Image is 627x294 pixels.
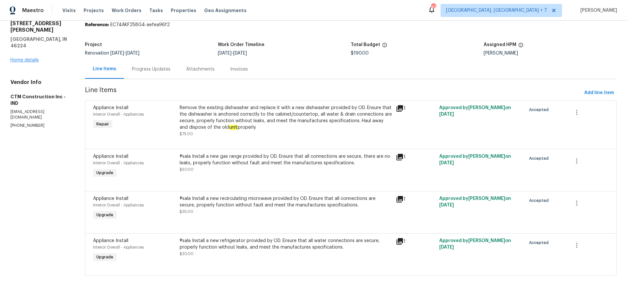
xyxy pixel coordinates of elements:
span: Appliance Install [93,196,128,201]
div: Remove the existing dishwasher and replace it with a new dishwasher provided by OD. Ensure that t... [180,105,392,131]
span: Approved by [PERSON_NAME] on [439,154,511,165]
span: Renovation [85,51,139,56]
span: [DATE] [439,203,454,207]
span: Work Orders [112,7,141,14]
span: Interior Overall - Appliances [93,112,144,116]
span: [DATE] [126,51,139,56]
span: Approved by [PERSON_NAME] on [439,106,511,117]
div: #sala Install a new refrigerator provided by OD. Ensure that all water connections are secure, pr... [180,237,392,251]
span: Appliance Install [93,238,128,243]
div: EC74AKF258G4-aefea96f2 [85,22,617,28]
p: [EMAIL_ADDRESS][DOMAIN_NAME] [10,109,69,120]
h5: Work Order Timeline [218,42,265,47]
span: Interior Overall - Appliances [93,161,144,165]
span: Accepted [529,106,551,113]
div: 1 [396,195,435,203]
h5: CTM Construction Inc - IND [10,93,69,106]
h5: Assigned HPM [484,42,516,47]
span: [DATE] [233,51,247,56]
b: Reference: [85,23,109,27]
span: The total cost of line items that have been proposed by Opendoor. This sum includes line items th... [382,42,387,51]
span: Upgrade [94,254,116,260]
span: Tasks [149,8,163,13]
span: $75.00 [180,132,193,136]
span: [DATE] [218,51,232,56]
span: [DATE] [439,161,454,165]
h5: Project [85,42,102,47]
h5: Total Budget [351,42,380,47]
div: Invoices [230,66,248,73]
a: Home details [10,58,39,62]
div: Line Items [93,66,116,72]
p: [PHONE_NUMBER] [10,123,69,128]
span: Visits [62,7,76,14]
div: 1 [396,237,435,245]
span: [DATE] [439,245,454,250]
h4: Vendor Info [10,79,69,86]
div: 1 [396,153,435,161]
span: The hpm assigned to this work order. [518,42,523,51]
div: 47 [431,4,436,10]
span: Geo Assignments [204,7,247,14]
span: Interior Overall - Appliances [93,245,144,249]
span: Accepted [529,155,551,162]
span: Interior Overall - Appliances [93,203,144,207]
span: $30.00 [180,252,194,256]
div: [PERSON_NAME] [484,51,617,56]
span: Accepted [529,239,551,246]
div: #sala Install a new gas range provided by OD. Ensure that all connections are secure, there are n... [180,153,392,166]
span: Repair [94,121,112,127]
span: [PERSON_NAME] [578,7,617,14]
span: Appliance Install [93,106,128,110]
span: Properties [171,7,196,14]
div: Progress Updates [132,66,170,73]
span: $35.00 [180,210,193,214]
span: Projects [84,7,104,14]
span: [DATE] [439,112,454,117]
span: Upgrade [94,212,116,218]
div: #sala Install a new recirculating microwave provided by OD. Ensure that all connections are secur... [180,195,392,208]
span: Line Items [85,87,582,99]
span: Maestro [22,7,44,14]
h2: [STREET_ADDRESS][PERSON_NAME] [10,20,69,33]
span: Appliance Install [93,154,128,159]
span: Upgrade [94,170,116,176]
div: 1 [396,105,435,112]
span: - [218,51,247,56]
span: Accepted [529,197,551,204]
div: Attachments [186,66,215,73]
span: $190.00 [351,51,369,56]
em: unit [229,125,238,130]
span: [DATE] [110,51,124,56]
h5: [GEOGRAPHIC_DATA], IN 46224 [10,36,69,49]
span: Approved by [PERSON_NAME] on [439,238,511,250]
span: - [110,51,139,56]
span: Approved by [PERSON_NAME] on [439,196,511,207]
span: Add line item [584,89,614,97]
button: Add line item [582,87,617,99]
span: [GEOGRAPHIC_DATA], [GEOGRAPHIC_DATA] + 7 [446,7,547,14]
span: $50.00 [180,168,194,171]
